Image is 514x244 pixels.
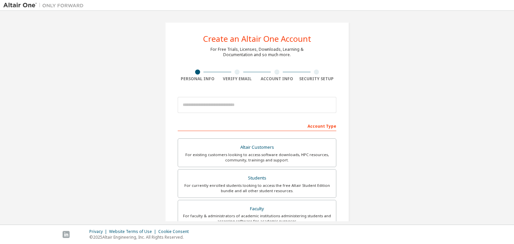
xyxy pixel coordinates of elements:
[89,229,109,234] div: Privacy
[182,173,332,183] div: Students
[3,2,87,9] img: Altair One
[182,143,332,152] div: Altair Customers
[182,204,332,214] div: Faculty
[109,229,158,234] div: Website Terms of Use
[89,234,193,240] p: © 2025 Altair Engineering, Inc. All Rights Reserved.
[182,213,332,224] div: For faculty & administrators of academic institutions administering students and accessing softwa...
[178,120,336,131] div: Account Type
[158,229,193,234] div: Cookie Consent
[297,76,337,82] div: Security Setup
[182,152,332,163] div: For existing customers looking to access software downloads, HPC resources, community, trainings ...
[178,76,218,82] div: Personal Info
[218,76,257,82] div: Verify Email
[182,183,332,194] div: For currently enrolled students looking to access the free Altair Student Edition bundle and all ...
[203,35,311,43] div: Create an Altair One Account
[210,47,304,57] div: For Free Trials, Licenses, Downloads, Learning & Documentation and so much more.
[257,76,297,82] div: Account Info
[63,231,70,238] img: linkedin.svg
